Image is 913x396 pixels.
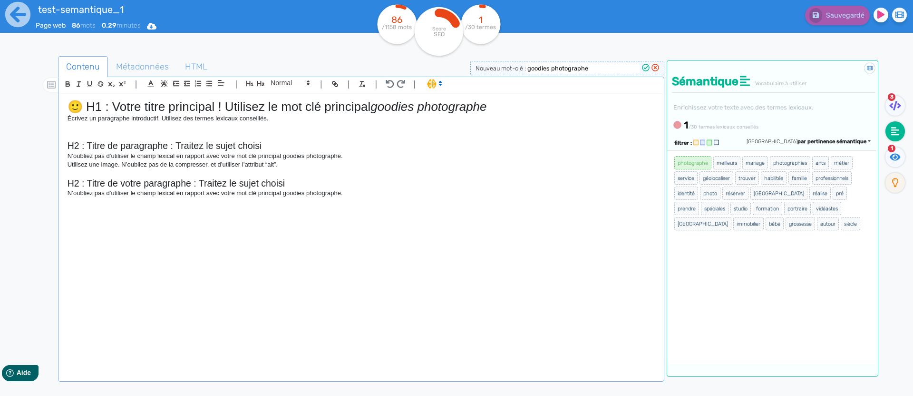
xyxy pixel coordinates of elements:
span: réalise [809,187,831,200]
span: métier [831,156,853,169]
h2: H2 : Titre de paragraphe : Traitez le sujet choisi [68,140,655,151]
em: goodies photographe [370,99,486,114]
span: formation [753,202,782,215]
a: HTML [177,56,215,78]
span: Aligment [214,77,228,89]
span: autour [817,217,839,230]
a: Contenu [58,56,108,78]
p: N’oubliez pas d’utiliser le champ lexical en rapport avec votre mot clé principal goodies photogr... [68,189,655,198]
span: | [413,78,416,90]
span: | [375,78,377,90]
span: immobilier [733,217,764,230]
span: Sauvegardé [826,11,864,20]
input: title [36,2,310,17]
span: habilités [761,171,787,185]
h2: H2 : Titre de votre paragraphe : Traitez le sujet choisi [68,178,655,189]
span: spéciales [701,202,728,215]
b: 86 [72,21,80,30]
span: Métadonnées [108,54,176,79]
span: mots [72,21,96,30]
span: | [235,78,237,90]
tspan: 86 [392,14,403,25]
span: [GEOGRAPHIC_DATA] [674,217,731,230]
span: | [135,78,137,90]
tspan: SEO [434,30,445,38]
span: HTML [177,54,215,79]
p: Utilisez une image. N’oubliez pas de la compresser, et d’utiliser l’attribut “alt”. [68,160,655,169]
span: 3 [888,93,895,101]
h4: Sémantique [672,75,875,89]
span: Contenu [58,54,107,79]
span: trouver [735,171,759,185]
span: Page web [36,21,66,30]
tspan: 1 [479,14,483,25]
span: studio [730,202,751,215]
span: Vocabulaire à utiliser [755,80,806,87]
span: prendre [674,202,699,215]
span: vidéastes [813,202,841,215]
small: Enrichissez votre texte avec des termes lexicaux. [672,104,813,111]
span: grossesse [786,217,815,230]
span: géolocaliser [699,171,733,185]
span: photo [700,187,720,200]
span: réserver [722,187,748,200]
span: | [348,78,350,90]
b: 1 [684,119,689,131]
span: mariage [742,156,768,169]
small: /30 termes lexicaux conseillés [689,124,758,130]
span: portraire [784,202,811,215]
span: minutes [102,21,141,30]
a: Métadonnées [108,56,177,78]
span: Nouveau mot-clé : [476,65,526,72]
div: [GEOGRAPHIC_DATA] [747,138,871,146]
h1: 🙂 H1 : Votre titre principal ! Utilisez le mot clé principal [68,99,655,114]
span: filtrer : [674,140,692,146]
span: siècle [841,217,860,230]
p: Écrivez un paragraphe introductif. Utilisez des termes lexicaux conseillés. [68,114,655,123]
span: pré [833,187,847,200]
span: Aide [49,8,63,15]
span: par pertinence sémantique [797,139,866,145]
span: meilleurs [713,156,740,169]
span: bébé [766,217,784,230]
span: famille [788,171,810,185]
span: | [320,78,322,90]
span: identité [674,187,698,200]
span: photographies [770,156,810,169]
p: N’oubliez pas d’utiliser le champ lexical en rapport avec votre mot clé principal goodies photogr... [68,152,655,160]
span: I.Assistant [423,78,445,89]
b: 0.29 [102,21,117,30]
tspan: Score [432,26,446,32]
button: Sauvegardé [805,6,870,25]
span: service [674,171,698,185]
span: 1 [888,145,895,152]
tspan: /1158 mots [382,24,412,30]
span: ants [812,156,829,169]
tspan: /30 termes [466,24,496,30]
span: [GEOGRAPHIC_DATA] [750,187,807,200]
span: photographe [674,156,711,169]
span: professionnels [812,171,852,185]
